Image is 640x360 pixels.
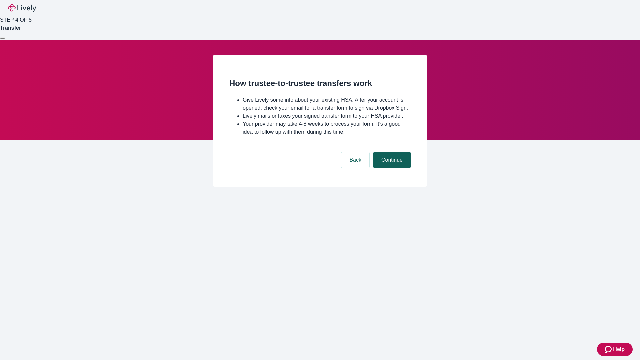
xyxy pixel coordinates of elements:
[8,4,36,12] img: Lively
[341,152,369,168] button: Back
[373,152,411,168] button: Continue
[229,77,411,89] h2: How trustee-to-trustee transfers work
[243,121,401,135] span: Your provider may take 4-8 weeks to process your form. It’s a good idea to follow up with them du...
[243,113,403,119] span: Lively mails or faxes your signed transfer form to your HSA provider.
[613,345,625,353] span: Help
[605,345,613,353] svg: Zendesk support icon
[243,97,408,111] span: Give Lively some info about your existing HSA. After your account is opened, check your email for...
[597,343,633,356] button: Zendesk support iconHelp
